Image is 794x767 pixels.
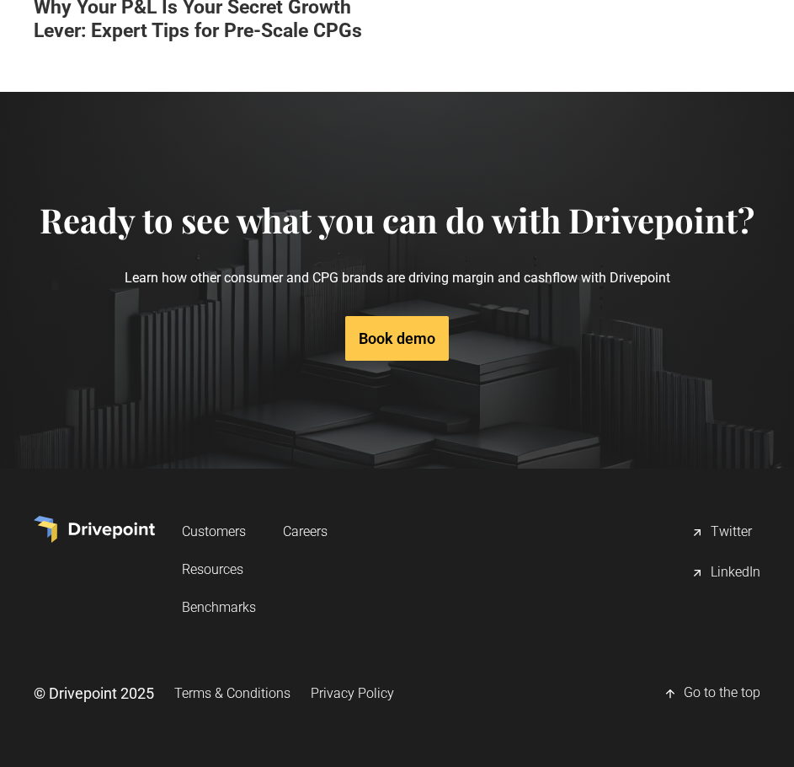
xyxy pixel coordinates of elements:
p: Learn how other consumer and CPG brands are driving margin and cashflow with Drivepoint [40,240,754,315]
a: Twitter [690,516,760,550]
div: Twitter [711,523,752,543]
h4: Ready to see what you can do with Drivepoint? [40,200,754,240]
a: LinkedIn [690,556,760,590]
a: Customers [182,516,256,547]
a: Go to the top [663,677,760,711]
a: Terms & Conditions [174,678,290,709]
a: Book demo [345,316,449,361]
div: Go to the top [684,684,760,704]
div: © Drivepoint 2025 [34,683,154,704]
a: Privacy Policy [311,678,394,709]
a: Resources [182,554,256,585]
div: LinkedIn [711,563,760,583]
a: Benchmarks [182,592,256,623]
a: Careers [283,516,328,547]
